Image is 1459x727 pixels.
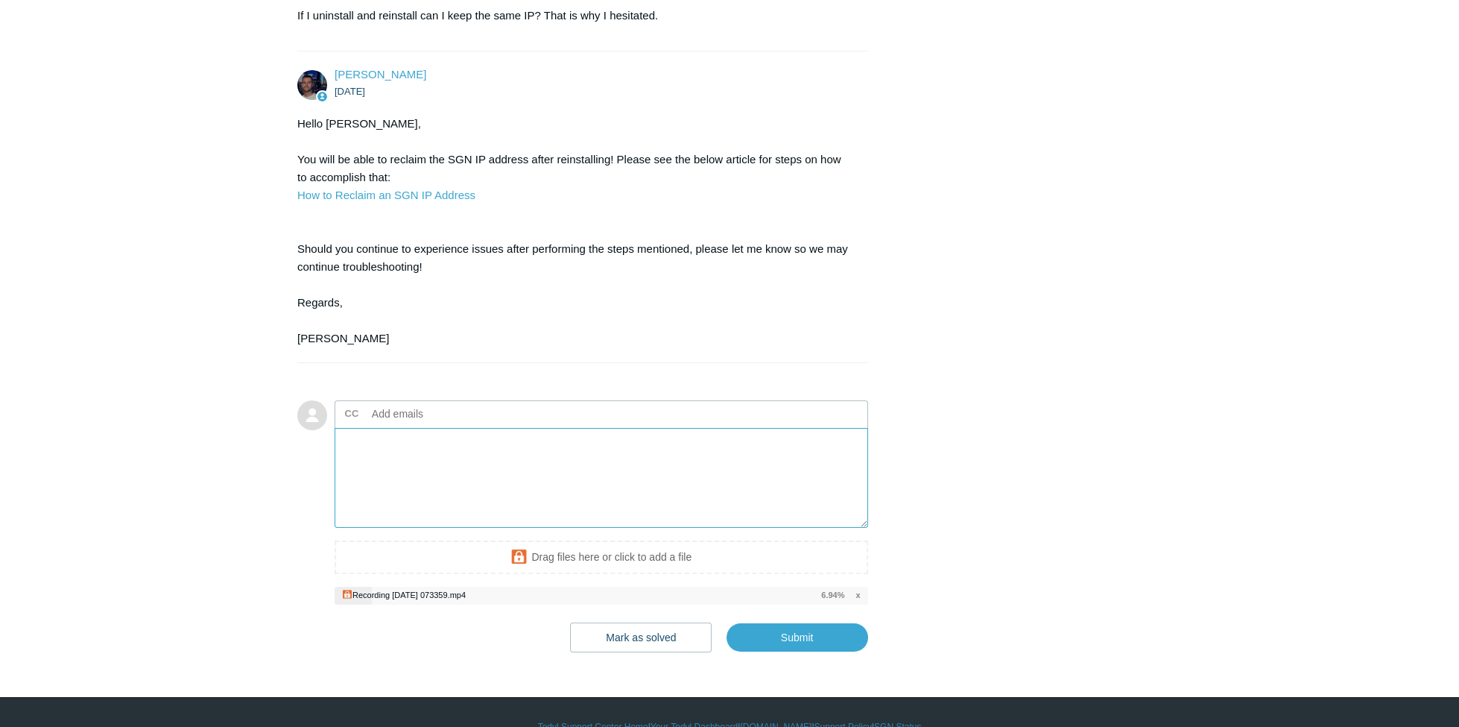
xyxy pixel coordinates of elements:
button: Mark as solved [570,623,712,652]
span: 6.94% [821,589,844,602]
span: x [855,589,860,602]
div: Hello [PERSON_NAME], You will be able to reclaim the SGN IP address after reinstalling! Please se... [297,115,853,347]
label: CC [345,403,359,425]
p: If I uninstall and reinstall can I keep the same IP? That is why I hesitated. [297,7,853,25]
span: Connor Davis [335,68,426,81]
time: 08/13/2025, 16:34 [335,86,365,97]
input: Submit [727,623,868,652]
a: [PERSON_NAME] [335,68,426,81]
textarea: Add your reply [335,428,868,529]
input: Add emails [366,403,526,425]
div: Recording [DATE] 073359.mp4 [352,591,466,599]
a: How to Reclaim an SGN IP Address [297,189,475,201]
